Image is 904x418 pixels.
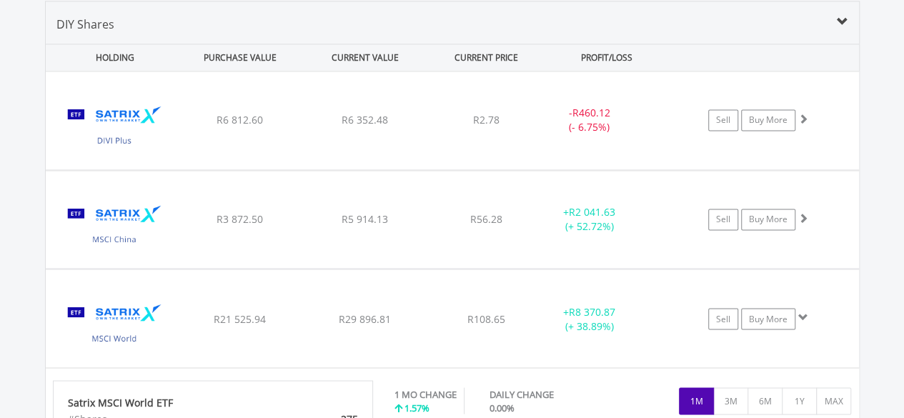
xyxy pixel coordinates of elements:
div: PURCHASE VALUE [179,44,302,71]
a: Buy More [741,109,795,131]
span: R56.28 [470,212,502,226]
div: + (+ 52.72%) [536,205,644,234]
span: R3 872.50 [217,212,263,226]
button: 6M [747,387,783,414]
button: 1Y [782,387,817,414]
div: DAILY CHANGE [490,387,604,401]
a: Buy More [741,308,795,329]
span: 1.57% [404,401,429,414]
img: TFSA.STXDIV.png [53,89,176,166]
div: HOLDING [46,44,177,71]
div: Satrix MSCI World ETF [68,395,358,409]
span: R21 525.94 [214,312,266,325]
span: R29 896.81 [339,312,391,325]
div: 1 MO CHANGE [394,387,457,401]
span: R6 352.48 [342,113,388,126]
div: + (+ 38.89%) [536,304,644,333]
span: R460.12 [572,106,610,119]
span: R8 370.87 [569,304,615,318]
button: 1M [679,387,714,414]
span: 0.00% [490,401,515,414]
span: R6 812.60 [217,113,263,126]
a: Sell [708,308,738,329]
button: 3M [713,387,748,414]
a: Buy More [741,209,795,230]
div: PROFIT/LOSS [546,44,668,71]
div: CURRENT PRICE [429,44,542,71]
a: Sell [708,209,738,230]
div: CURRENT VALUE [304,44,427,71]
a: Sell [708,109,738,131]
span: R5 914.13 [342,212,388,226]
span: DIY Shares [56,16,114,32]
span: R108.65 [467,312,505,325]
div: - (- 6.75%) [536,106,644,134]
span: R2.78 [473,113,500,126]
button: MAX [816,387,851,414]
img: TFSA.STXWDM.png [53,287,176,364]
span: R2 041.63 [569,205,615,219]
img: TFSA.STXCHN.png [53,189,176,265]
